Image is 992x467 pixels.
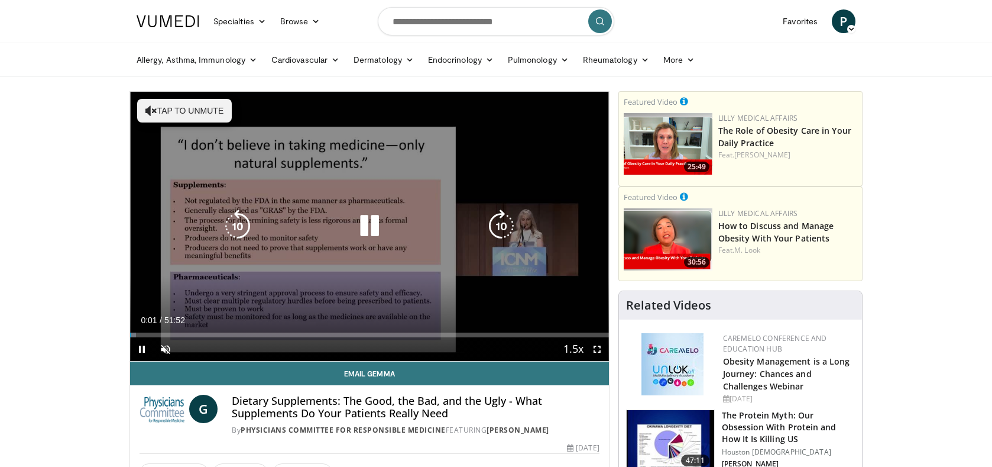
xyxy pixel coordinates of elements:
[154,337,177,361] button: Unmute
[206,9,273,33] a: Specialties
[718,113,798,123] a: Lilly Medical Affairs
[421,48,501,72] a: Endocrinology
[723,356,850,392] a: Obesity Management is a Long Journey: Chances and Challenges Webinar
[684,162,709,172] span: 25:49
[562,337,585,361] button: Playback Rate
[130,337,154,361] button: Pause
[129,48,264,72] a: Allergy, Asthma, Immunology
[624,96,677,107] small: Featured Video
[722,447,855,457] p: Houston [DEMOGRAPHIC_DATA]
[723,333,827,354] a: CaReMeLO Conference and Education Hub
[718,245,857,256] div: Feat.
[189,395,218,423] a: G
[346,48,421,72] a: Dermatology
[164,315,185,325] span: 51:52
[624,113,712,175] img: e1208b6b-349f-4914-9dd7-f97803bdbf1d.png.150x105_q85_crop-smart_upscale.png
[832,9,855,33] a: P
[722,410,855,445] h3: The Protein Myth: Our Obsession With Protein and How It Is Killing US
[626,298,711,313] h4: Related Videos
[137,15,199,27] img: VuMedi Logo
[624,113,712,175] a: 25:49
[734,150,790,160] a: [PERSON_NAME]
[684,257,709,268] span: 30:56
[140,395,184,423] img: Physicians Committee for Responsible Medicine
[130,92,609,362] video-js: Video Player
[160,315,162,325] span: /
[656,48,702,72] a: More
[264,48,346,72] a: Cardiovascular
[576,48,656,72] a: Rheumatology
[137,99,232,123] button: Tap to unmute
[141,315,157,325] span: 0:01
[585,337,609,361] button: Fullscreen
[487,425,549,435] a: [PERSON_NAME]
[624,192,677,202] small: Featured Video
[723,394,852,404] div: [DATE]
[776,9,825,33] a: Favorites
[232,425,599,436] div: By FEATURING
[624,208,712,270] img: c98a6a29-1ea0-4bd5-8cf5-4d1e188984a7.png.150x105_q85_crop-smart_upscale.png
[718,125,851,149] a: The Role of Obesity Care in Your Daily Practice
[718,208,798,218] a: Lilly Medical Affairs
[641,333,704,395] img: 45df64a9-a6de-482c-8a90-ada250f7980c.png.150x105_q85_autocrop_double_scale_upscale_version-0.2.jpg
[501,48,576,72] a: Pulmonology
[232,395,599,420] h4: Dietary Supplements: The Good, the Bad, and the Ugly - What Supplements Do Your Patients Really Need
[734,245,760,255] a: M. Look
[273,9,328,33] a: Browse
[378,7,614,36] input: Search topics, interventions
[567,443,599,453] div: [DATE]
[718,220,834,244] a: How to Discuss and Manage Obesity With Your Patients
[130,362,609,385] a: Email Gemma
[241,425,446,435] a: Physicians Committee for Responsible Medicine
[718,150,857,160] div: Feat.
[624,208,712,270] a: 30:56
[681,455,709,466] span: 47:11
[130,333,609,337] div: Progress Bar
